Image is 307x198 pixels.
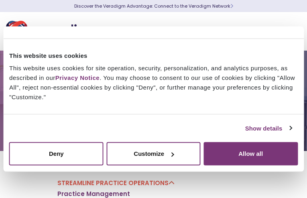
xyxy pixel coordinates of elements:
span: Learn More [230,3,233,9]
button: Customize [106,142,201,165]
a: Privacy Notice [55,74,100,81]
a: Discover the Veradigm Advantage: Connect to the Veradigm NetworkLearn More [74,3,233,9]
div: This website uses cookies for site operation, security, personalization, and analytics purposes, ... [9,63,298,102]
a: Practice Management [57,190,130,198]
div: This website uses cookies [9,51,298,60]
a: Show details [245,123,292,133]
button: Toggle Navigation Menu [283,21,295,42]
a: Streamline Practice Operations [57,179,175,187]
button: Deny [9,142,104,165]
img: Veradigm logo [6,18,102,45]
button: Allow all [203,142,298,165]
